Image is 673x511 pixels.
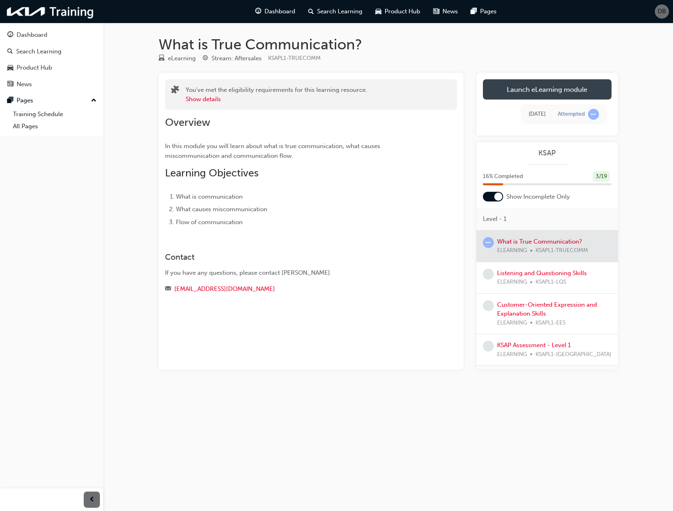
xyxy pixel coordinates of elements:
span: learningRecordVerb_NONE-icon [483,341,494,352]
span: guage-icon [7,32,13,39]
a: news-iconNews [427,3,464,20]
span: guage-icon [255,6,261,17]
div: Product Hub [17,63,52,72]
div: Stream [202,53,262,64]
span: Pages [480,7,497,16]
span: target-icon [202,55,208,62]
span: news-icon [7,81,13,88]
span: Flow of communication [176,218,243,226]
span: ELEARNING [497,318,527,328]
button: DashboardSearch LearningProduct HubNews [3,26,100,93]
span: DB [658,7,666,16]
span: Learning resource code [268,55,321,61]
div: Pages [17,96,33,105]
span: Overview [165,116,210,129]
a: KSAP Assessment - Level 1 [497,341,571,349]
span: 16 % Completed [483,172,523,181]
span: Product Hub [385,7,420,16]
div: If you have any questions, please contact [PERSON_NAME]. [165,268,428,278]
div: Attempted [558,110,585,118]
span: search-icon [308,6,314,17]
span: KSAPL1-EES [535,318,565,328]
span: news-icon [433,6,439,17]
a: Training Schedule [10,108,100,121]
span: learningRecordVerb_ATTEMPT-icon [483,237,494,248]
div: Search Learning [16,47,61,56]
span: car-icon [375,6,381,17]
button: Pages [3,93,100,108]
span: KSAPL1-[GEOGRAPHIC_DATA] [535,350,611,359]
span: pages-icon [7,97,13,104]
a: KSAP [483,148,612,158]
a: pages-iconPages [464,3,503,20]
span: search-icon [7,48,13,55]
button: Show details [186,95,221,104]
a: News [3,77,100,92]
div: Type [159,53,196,64]
a: Launch eLearning module [483,79,612,100]
a: Dashboard [3,28,100,42]
span: up-icon [91,95,97,106]
img: kia-training [4,3,97,20]
div: Email [165,284,428,294]
span: In this module you will learn about what is true communication, what causes miscommunication and ... [165,142,382,159]
a: Listening and Questioning Skills [497,269,587,277]
a: guage-iconDashboard [249,3,302,20]
span: Level - 1 [483,214,506,224]
span: KSAPL1-LQS [535,278,566,287]
a: All Pages [10,120,100,133]
span: email-icon [165,286,171,293]
span: ELEARNING [497,278,527,287]
h3: Contact [165,252,428,262]
h1: What is True Communication? [159,36,618,53]
span: learningRecordVerb_NONE-icon [483,300,494,311]
div: eLearning [168,54,196,63]
span: learningRecordVerb_NONE-icon [483,269,494,280]
span: What causes miscommunication [176,206,267,213]
div: Mon Aug 18 2025 13:36:52 GMT+1000 (Australian Eastern Standard Time) [529,110,546,119]
span: News [442,7,458,16]
button: DB [655,4,669,19]
span: Learning Objectives [165,167,258,179]
div: News [17,80,32,89]
div: 3 / 19 [593,171,610,182]
a: search-iconSearch Learning [302,3,369,20]
span: prev-icon [89,495,95,505]
a: Product Hub [3,60,100,75]
span: learningRecordVerb_ATTEMPT-icon [588,109,599,120]
div: Stream: Aftersales [212,54,262,63]
a: car-iconProduct Hub [369,3,427,20]
span: Dashboard [265,7,295,16]
a: Search Learning [3,44,100,59]
span: Search Learning [317,7,362,16]
span: ELEARNING [497,350,527,359]
span: pages-icon [471,6,477,17]
span: What is communication [176,193,243,200]
div: You've met the eligibility requirements for this learning resource. [186,85,367,104]
a: [EMAIL_ADDRESS][DOMAIN_NAME] [174,285,275,293]
span: car-icon [7,64,13,72]
a: Customer-Oriented Expression and Explanation Skills [497,301,597,318]
span: puzzle-icon [171,86,179,95]
span: learningResourceType_ELEARNING-icon [159,55,165,62]
span: Show Incomplete Only [506,192,570,201]
div: Dashboard [17,30,47,40]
